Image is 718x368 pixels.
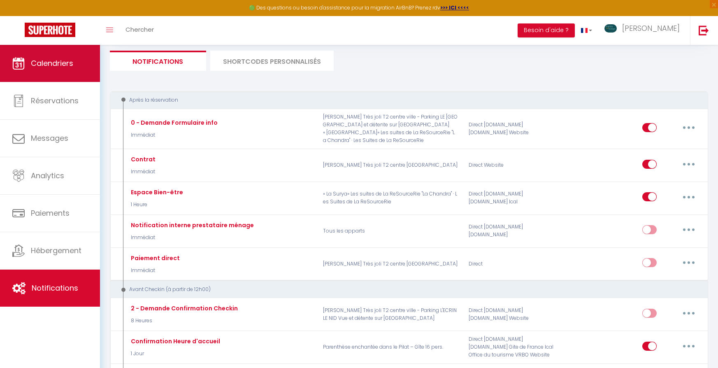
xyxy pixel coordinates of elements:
img: ... [604,24,617,33]
p: [PERSON_NAME] Très joli T2 centre [GEOGRAPHIC_DATA] [318,154,463,177]
div: Direct [DOMAIN_NAME] [DOMAIN_NAME] Website [463,113,560,144]
div: 0 - Demande Formulaire info [129,118,218,127]
div: Avant Checkin (à partir de 12h00) [118,286,689,293]
span: Analytics [31,170,64,181]
span: Chercher [125,25,154,34]
div: Espace Bien-être [129,188,183,197]
div: Direct Website [463,154,560,177]
span: Messages [31,133,68,143]
div: Notification interne prestataire ménage [129,221,254,230]
p: [PERSON_NAME] Très joli T2 centre ville - Parking LE [GEOGRAPHIC_DATA] et détente sur [GEOGRAPHIC... [318,113,463,144]
li: Notifications [110,51,206,71]
p: Immédiat [129,267,180,275]
img: logout [699,25,709,35]
a: >>> ICI <<<< [440,4,469,11]
div: Direct [DOMAIN_NAME] [DOMAIN_NAME] Ical [463,186,560,210]
p: 8 Heures [129,317,238,325]
span: Hébergement [31,245,81,256]
div: Direct [DOMAIN_NAME] [DOMAIN_NAME] [463,219,560,243]
span: Réservations [31,95,79,106]
div: Direct [DOMAIN_NAME] [DOMAIN_NAME] Gite de France Ical Office du tourisme VRBO Website [463,335,560,359]
div: Après la réservation [118,96,689,104]
div: Paiement direct [129,254,180,263]
button: Besoin d'aide ? [518,23,575,37]
div: Contrat [129,155,156,164]
div: Direct [463,252,560,276]
a: ... [PERSON_NAME] [598,16,690,45]
p: Immédiat [129,234,254,242]
div: 2 - Demande Confirmation Checkin [129,304,238,313]
a: Chercher [119,16,160,45]
p: Tous les apparts [318,219,463,243]
p: Immédiat [129,168,156,176]
div: Direct [DOMAIN_NAME] [DOMAIN_NAME] Website [463,303,560,326]
p: 1 Heure [129,201,183,209]
p: Immédiat [129,131,218,139]
p: Parenthèse enchantée dans le Pilat – Gîte 16 pers. [318,335,463,359]
li: SHORTCODES PERSONNALISÉS [210,51,334,71]
span: Paiements [31,208,70,218]
p: « La Surya» Les suites de La ReSourceRie "La Chandra" · Les Suites de La ReSourceRie [318,186,463,210]
img: Super Booking [25,23,75,37]
span: Calendriers [31,58,73,68]
div: Confirmation Heure d'accueil [129,337,220,346]
p: [PERSON_NAME] Très joli T2 centre ville - Parking L'ECRIN LE NID Vue et détente sur [GEOGRAPHIC_D... [318,303,463,326]
span: [PERSON_NAME] [622,23,680,33]
span: Notifications [32,283,78,293]
p: [PERSON_NAME] Très joli T2 centre [GEOGRAPHIC_DATA] [318,252,463,276]
p: 1 Jour [129,350,220,358]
